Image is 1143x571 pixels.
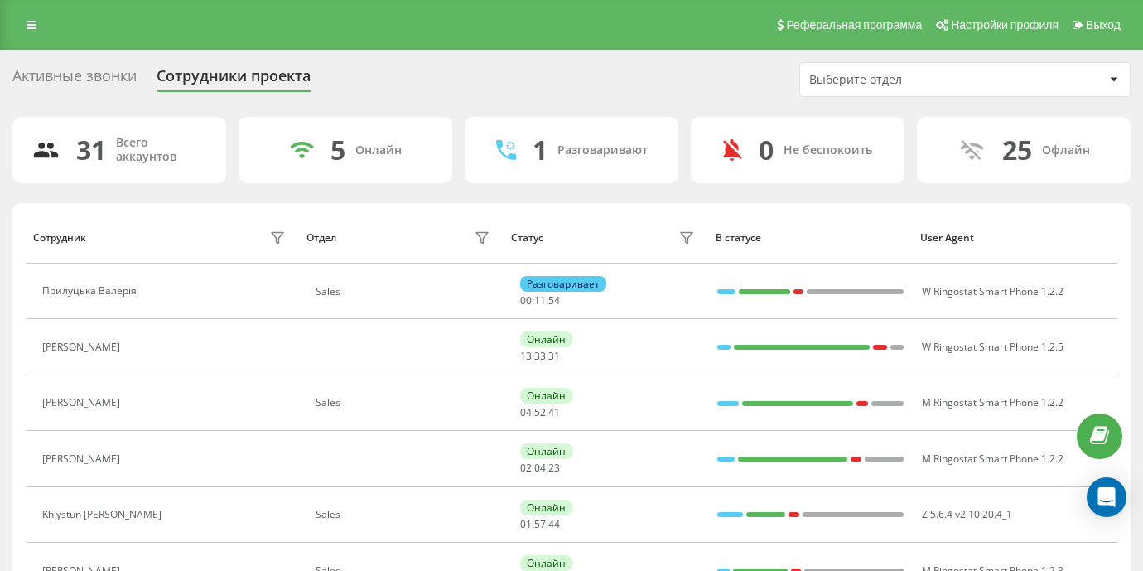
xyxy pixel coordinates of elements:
[42,509,166,520] div: Khlystun [PERSON_NAME]
[922,284,1063,298] span: W Ringostat Smart Phone 1.2.2
[520,517,532,531] span: 01
[520,407,560,419] div: : :
[520,461,532,475] span: 02
[12,67,137,93] div: Активные звонки
[534,405,546,419] span: 52
[922,507,1012,521] span: Z 5.6.4 v2.10.20.4_1
[316,286,494,298] div: Sales
[534,517,546,531] span: 57
[520,500,572,515] div: Онлайн
[533,134,547,166] div: 1
[716,232,904,244] div: В статусе
[306,232,336,244] div: Отдел
[520,331,572,347] div: Онлайн
[922,340,1063,354] span: W Ringostat Smart Phone 1.2.5
[920,232,1109,244] div: User Agent
[520,555,572,571] div: Онлайн
[520,462,560,474] div: : :
[42,285,141,297] div: Прилуцька Валерія
[316,509,494,520] div: Sales
[520,519,560,530] div: : :
[809,73,1007,87] div: Выберите отдел
[520,276,606,292] div: Разговаривает
[534,293,546,307] span: 11
[548,349,560,363] span: 31
[42,341,124,353] div: [PERSON_NAME]
[355,143,402,157] div: Онлайн
[786,18,922,31] span: Реферальная программа
[42,397,124,409] div: [PERSON_NAME]
[520,349,532,363] span: 13
[922,395,1063,409] span: M Ringostat Smart Phone 1.2.2
[557,143,648,157] div: Разговаривают
[548,405,560,419] span: 41
[1002,134,1032,166] div: 25
[76,134,106,166] div: 31
[1042,143,1090,157] div: Офлайн
[922,452,1063,466] span: M Ringostat Smart Phone 1.2.2
[548,461,560,475] span: 23
[330,134,345,166] div: 5
[784,143,872,157] div: Не беспокоить
[42,453,124,465] div: [PERSON_NAME]
[520,293,532,307] span: 00
[1087,477,1126,517] div: Open Intercom Messenger
[951,18,1059,31] span: Настройки профиля
[520,388,572,404] div: Онлайн
[548,517,560,531] span: 44
[520,295,560,307] div: : :
[1086,18,1121,31] span: Выход
[520,443,572,459] div: Онлайн
[548,293,560,307] span: 54
[116,136,206,164] div: Всего аккаунтов
[520,351,560,362] div: : :
[511,232,543,244] div: Статус
[759,134,774,166] div: 0
[520,405,532,419] span: 04
[33,232,86,244] div: Сотрудник
[157,67,311,93] div: Сотрудники проекта
[534,461,546,475] span: 04
[534,349,546,363] span: 33
[316,397,494,409] div: Sales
